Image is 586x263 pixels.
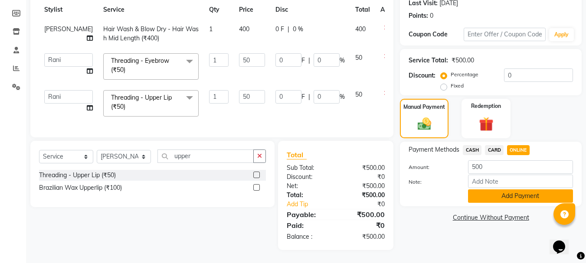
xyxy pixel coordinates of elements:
[275,25,284,34] span: 0 F
[402,178,461,186] label: Note:
[409,145,459,154] span: Payment Methods
[336,163,391,172] div: ₹500.00
[336,220,391,231] div: ₹0
[157,149,254,163] input: Search or Scan
[280,200,345,209] a: Add Tip
[44,25,93,33] span: [PERSON_NAME]
[475,115,498,133] img: _gift.svg
[409,30,463,39] div: Coupon Code
[39,183,122,192] div: Brazilian Wax Upperlip (₹100)
[111,94,172,110] span: Threading - Upper Lip (₹50)
[485,145,504,155] span: CARD
[280,232,336,241] div: Balance :
[103,25,199,42] span: Hair Wash & Blow Dry - Hair Wash Mid Length (₹400)
[403,103,445,111] label: Manual Payment
[209,25,213,33] span: 1
[288,25,289,34] span: |
[409,56,448,65] div: Service Total:
[507,145,530,155] span: ONLINE
[345,200,392,209] div: ₹0
[471,102,501,110] label: Redemption
[336,191,391,200] div: ₹500.00
[463,145,481,155] span: CASH
[409,71,435,80] div: Discount:
[280,172,336,182] div: Discount:
[402,163,461,171] label: Amount:
[336,232,391,241] div: ₹500.00
[468,175,573,188] input: Add Note
[308,92,310,101] span: |
[402,213,580,222] a: Continue Without Payment
[336,172,391,182] div: ₹0
[287,150,307,159] span: Total
[336,182,391,191] div: ₹500.00
[239,25,249,33] span: 400
[409,11,428,20] div: Points:
[125,66,129,74] a: x
[280,191,336,200] div: Total:
[355,25,366,33] span: 400
[468,189,573,203] button: Add Payment
[550,228,577,254] iframe: chat widget
[549,28,574,41] button: Apply
[430,11,433,20] div: 0
[111,57,169,74] span: Threading - Eyebrow (₹50)
[293,25,303,34] span: 0 %
[280,220,336,231] div: Paid:
[336,209,391,220] div: ₹500.00
[413,116,435,132] img: _cash.svg
[280,182,336,191] div: Net:
[340,92,345,101] span: %
[340,56,345,65] span: %
[280,209,336,220] div: Payable:
[355,54,362,62] span: 50
[451,71,478,78] label: Percentage
[308,56,310,65] span: |
[468,160,573,174] input: Amount
[301,56,305,65] span: F
[355,91,362,98] span: 50
[280,163,336,172] div: Sub Total:
[301,92,305,101] span: F
[452,56,474,65] div: ₹500.00
[464,28,546,41] input: Enter Offer / Coupon Code
[451,82,464,90] label: Fixed
[125,103,129,110] a: x
[39,171,116,180] div: Threading - Upper Lip (₹50)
